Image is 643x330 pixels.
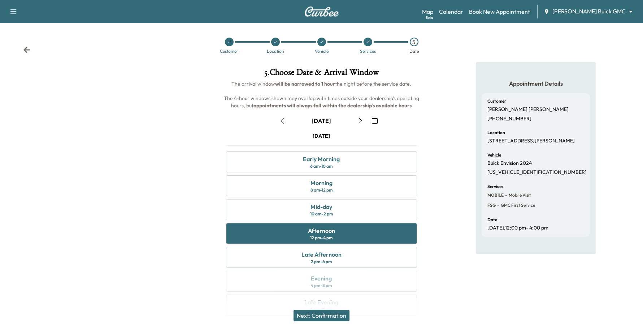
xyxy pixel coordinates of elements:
[504,192,507,199] span: -
[487,106,569,113] p: [PERSON_NAME] [PERSON_NAME]
[267,49,284,53] div: Location
[409,49,419,53] div: Date
[487,184,503,189] h6: Services
[294,310,349,321] button: Next: Confirmation
[310,235,333,241] div: 12 pm - 4 pm
[310,187,333,193] div: 8 am - 12 pm
[220,49,238,53] div: Customer
[301,250,342,259] div: Late Afternoon
[487,130,505,135] h6: Location
[487,116,531,122] p: [PHONE_NUMBER]
[313,132,330,140] div: [DATE]
[220,68,423,80] h1: 5 . Choose Date & Arrival Window
[496,202,499,209] span: -
[422,7,433,16] a: MapBeta
[487,138,575,144] p: [STREET_ADDRESS][PERSON_NAME]
[487,99,506,103] h6: Customer
[487,160,532,167] p: Buick Envision 2024
[487,192,504,198] span: MOBILE
[311,259,332,265] div: 2 pm - 6 pm
[303,155,340,163] div: Early Morning
[304,7,339,17] img: Curbee Logo
[310,163,333,169] div: 6 am - 10 am
[487,218,497,222] h6: Date
[312,117,331,125] div: [DATE]
[426,15,433,20] div: Beta
[487,225,548,231] p: [DATE] , 12:00 pm - 4:00 pm
[439,7,463,16] a: Calendar
[310,211,333,217] div: 10 am - 2 pm
[487,169,587,176] p: [US_VEHICLE_IDENTIFICATION_NUMBER]
[507,192,531,198] span: Mobile Visit
[410,38,418,46] div: 5
[552,7,626,16] span: [PERSON_NAME] Buick GMC
[224,81,420,109] span: The arrival window the night before the service date. The 4-hour windows shown may overlap with t...
[308,226,335,235] div: Afternoon
[23,46,30,53] div: Back
[253,102,412,109] b: appointments will always fall within the dealership's available hours
[499,202,535,208] span: GMC First Service
[310,179,333,187] div: Morning
[482,80,590,87] h5: Appointment Details
[315,49,329,53] div: Vehicle
[469,7,530,16] a: Book New Appointment
[487,153,501,157] h6: Vehicle
[360,49,376,53] div: Services
[275,81,335,87] b: will be narrowed to 1 hour
[487,202,496,208] span: FSG
[310,202,332,211] div: Mid-day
